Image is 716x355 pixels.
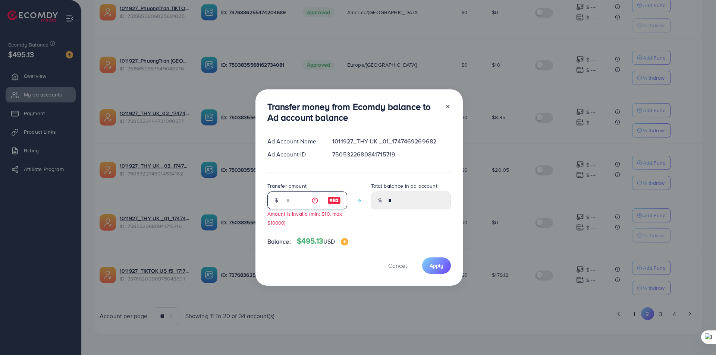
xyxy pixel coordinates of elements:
div: Ad Account ID [261,150,327,159]
div: 7505322680841715719 [326,150,456,159]
img: image [327,196,341,205]
button: Cancel [379,257,416,273]
span: USD [323,237,335,245]
button: Apply [422,257,451,273]
span: Balance: [267,237,291,246]
small: Amount is invalid (min: $10, max: $10000) [267,210,343,226]
h4: $495.13 [297,237,349,246]
label: Total balance in ad account [371,182,437,190]
iframe: Chat [684,321,710,349]
h3: Transfer money from Ecomdy balance to Ad account balance [267,101,439,123]
div: Ad Account Name [261,137,327,146]
label: Transfer amount [267,182,307,190]
img: image [341,238,348,245]
div: 1011927_THY UK _01_1747469269682 [326,137,456,146]
span: Cancel [388,262,407,270]
span: Apply [430,262,443,269]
